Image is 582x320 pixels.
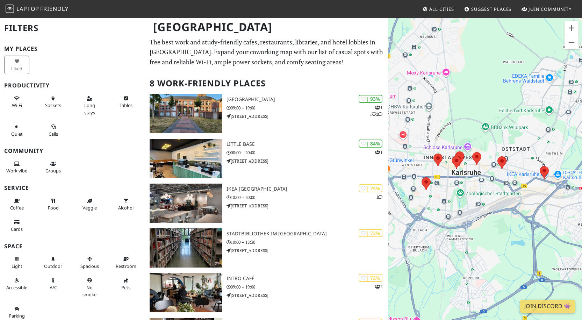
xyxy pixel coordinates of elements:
a: intro CAFÉ | 72% 2 intro CAFÉ 09:00 – 19:00 [STREET_ADDRESS] [145,273,388,312]
button: Accessible [4,275,29,293]
span: Friendly [40,5,68,13]
a: Join Discord 👾 [520,300,575,313]
p: [STREET_ADDRESS] [227,292,388,299]
span: Work-friendly tables [120,102,132,108]
a: Baden State Library | 93% 112 [GEOGRAPHIC_DATA] 09:00 – 19:00 [STREET_ADDRESS] [145,94,388,133]
button: Groups [41,158,66,177]
span: All Cities [429,6,454,12]
span: Coffee [10,205,24,211]
div: | 93% [359,95,382,103]
h3: Service [4,185,141,191]
span: Suggest Places [471,6,512,12]
p: 08:00 – 20:00 [227,149,388,156]
button: Wi-Fi [4,93,29,111]
button: Light [4,253,29,272]
p: [STREET_ADDRESS] [227,158,388,164]
h3: IKEA [GEOGRAPHIC_DATA] [227,186,388,192]
p: 2 [375,283,382,290]
h2: 8 Work-Friendly Places [150,73,384,94]
p: 09:00 – 19:00 [227,284,388,290]
div: | 72% [359,274,382,282]
button: No smoke [77,275,102,300]
h3: Little Base [227,141,388,147]
span: Natural light [12,263,22,269]
button: Sockets [41,93,66,111]
p: 10:00 – 18:30 [227,239,388,246]
a: IKEA Karlsruhe | 75% 1 IKEA [GEOGRAPHIC_DATA] 10:00 – 20:00 [STREET_ADDRESS] [145,184,388,223]
span: Group tables [45,168,61,174]
img: intro CAFÉ [150,273,222,312]
span: Long stays [84,102,95,115]
a: Suggest Places [461,3,515,15]
h3: [GEOGRAPHIC_DATA] [227,97,388,102]
span: Stable Wi-Fi [12,102,22,108]
p: 10:00 – 20:00 [227,194,388,201]
span: Laptop [16,5,39,13]
img: Stadtbibliothek im Neuen Ständehaus [150,228,222,268]
p: 1 [376,194,382,200]
h3: Space [4,243,141,250]
span: Video/audio calls [49,131,58,137]
img: LaptopFriendly [6,5,14,13]
a: Join Community [519,3,574,15]
h3: My Places [4,45,141,52]
p: 1 1 2 [370,104,382,118]
span: Spacious [80,263,99,269]
img: Little Base [150,139,222,178]
span: Parking [9,313,25,319]
h3: Community [4,148,141,154]
span: Restroom [116,263,136,269]
span: Quiet [11,131,23,137]
span: Veggie [82,205,97,211]
div: | 72% [359,229,382,237]
a: LaptopFriendly LaptopFriendly [6,3,69,15]
span: Pet friendly [121,284,130,291]
span: Smoke free [82,284,96,298]
button: Spacious [77,253,102,272]
p: [STREET_ADDRESS] [227,202,388,209]
p: 1 [375,149,382,156]
span: Accessible [6,284,27,291]
p: [STREET_ADDRESS] [227,113,388,120]
span: Food [48,205,59,211]
a: Little Base | 84% 1 Little Base 08:00 – 20:00 [STREET_ADDRESS] [145,139,388,178]
p: 09:00 – 19:00 [227,105,388,111]
span: Credit cards [11,226,23,232]
div: | 75% [359,184,382,192]
button: Restroom [113,253,138,272]
button: Outdoor [41,253,66,272]
p: [STREET_ADDRESS] [227,247,388,254]
button: Vergrößern [565,21,579,35]
button: Work vibe [4,158,29,177]
p: The best work and study-friendly cafes, restaurants, libraries, and hotel lobbies in [GEOGRAPHIC_... [150,37,384,67]
button: Long stays [77,93,102,118]
a: Stadtbibliothek im Neuen Ständehaus | 72% Stadtbibliothek im [GEOGRAPHIC_DATA] 10:00 – 18:30 [STR... [145,228,388,268]
span: Join Community [529,6,572,12]
a: All Cities [419,3,457,15]
button: Tables [113,93,138,111]
button: Pets [113,275,138,293]
h2: Filters [4,17,141,39]
span: Power sockets [45,102,61,108]
span: Outdoor area [44,263,62,269]
span: People working [6,168,27,174]
button: Calls [41,121,66,140]
button: Coffee [4,195,29,214]
h3: Stadtbibliothek im [GEOGRAPHIC_DATA] [227,231,388,237]
button: A/C [41,275,66,293]
span: Air conditioned [50,284,57,291]
img: Baden State Library [150,94,222,133]
div: | 84% [359,140,382,148]
h3: intro CAFÉ [227,276,388,282]
img: IKEA Karlsruhe [150,184,222,223]
h1: [GEOGRAPHIC_DATA] [148,17,387,37]
button: Veggie [77,195,102,214]
button: Quiet [4,121,29,140]
h3: Productivity [4,82,141,89]
button: Verkleinern [565,35,579,49]
button: Cards [4,216,29,235]
button: Food [41,195,66,214]
span: Alcohol [118,205,134,211]
button: Alcohol [113,195,138,214]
